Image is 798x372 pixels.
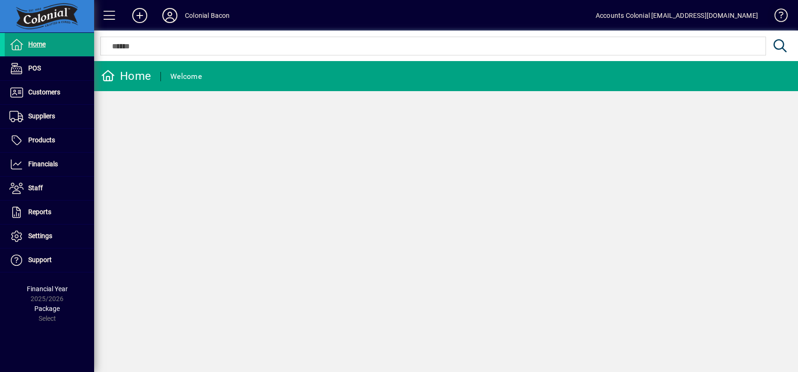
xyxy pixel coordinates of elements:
div: Accounts Colonial [EMAIL_ADDRESS][DOMAIN_NAME] [596,8,758,23]
button: Profile [155,7,185,24]
span: Reports [28,208,51,216]
a: Financials [5,153,94,176]
span: Customers [28,88,60,96]
span: Support [28,256,52,263]
div: Colonial Bacon [185,8,230,23]
span: Suppliers [28,112,55,120]
a: Support [5,248,94,272]
span: Products [28,136,55,144]
span: Financials [28,160,58,168]
span: Financial Year [27,285,68,293]
a: Staff [5,177,94,200]
a: Reports [5,201,94,224]
a: Knowledge Base [767,2,786,32]
a: Settings [5,225,94,248]
a: Suppliers [5,105,94,128]
span: Home [28,40,46,48]
div: Welcome [170,69,202,84]
div: Home [101,69,151,84]
span: Package [34,305,60,312]
span: POS [28,64,41,72]
span: Settings [28,232,52,240]
span: Staff [28,184,43,192]
a: Products [5,129,94,152]
a: POS [5,57,94,80]
button: Add [125,7,155,24]
a: Customers [5,81,94,104]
